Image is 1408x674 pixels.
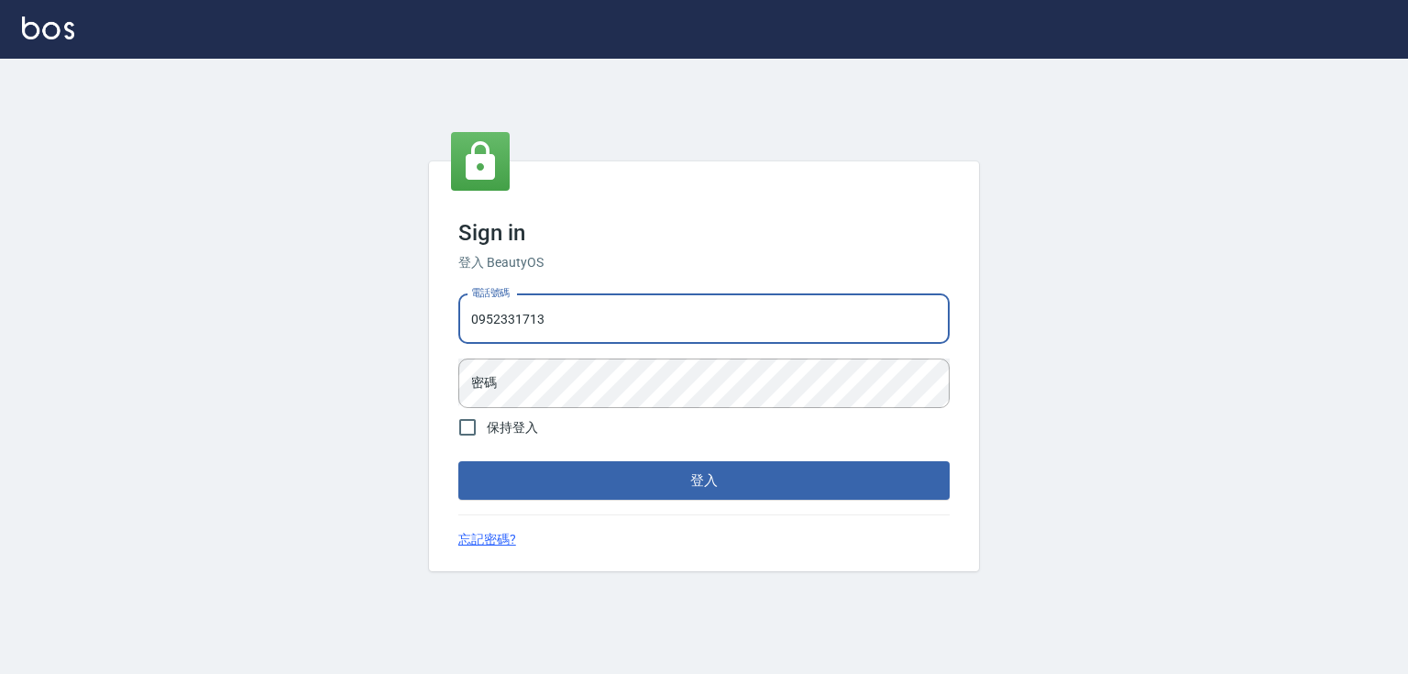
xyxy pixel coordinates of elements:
label: 電話號碼 [471,286,510,300]
button: 登入 [458,461,950,500]
a: 忘記密碼? [458,530,516,549]
img: Logo [22,17,74,39]
h3: Sign in [458,220,950,246]
h6: 登入 BeautyOS [458,253,950,272]
span: 保持登入 [487,418,538,437]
